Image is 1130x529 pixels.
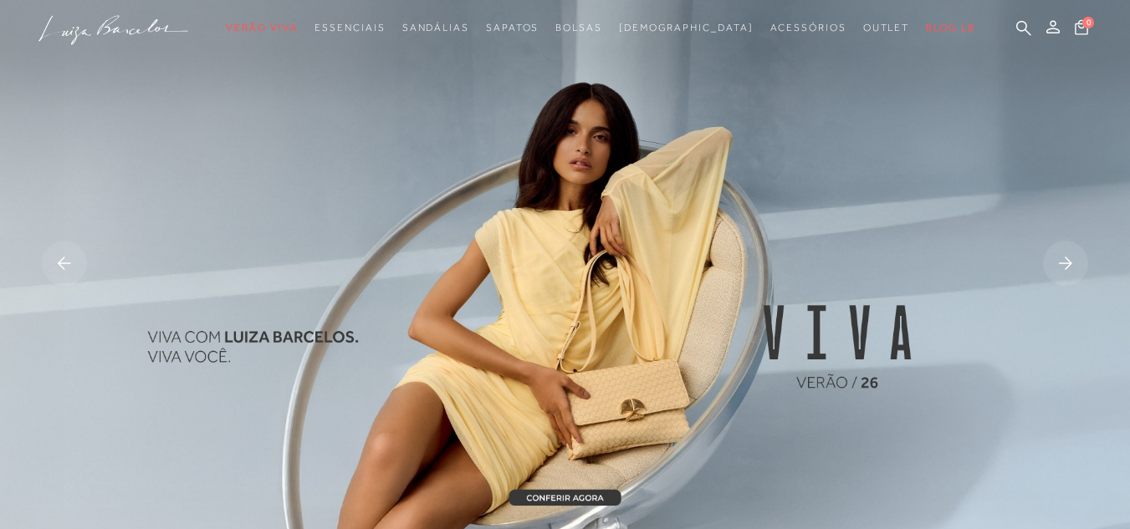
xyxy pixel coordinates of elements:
span: Bolsas [555,22,602,33]
span: Essenciais [314,22,385,33]
a: noSubCategoriesText [486,13,539,43]
span: Acessórios [770,22,846,33]
a: noSubCategoriesText [619,13,754,43]
a: BLOG LB [926,13,974,43]
span: 0 [1082,17,1094,28]
a: noSubCategoriesText [555,13,602,43]
a: noSubCategoriesText [863,13,910,43]
span: Sapatos [486,22,539,33]
button: 0 [1070,18,1093,41]
span: Sandálias [402,22,469,33]
span: Verão Viva [226,22,298,33]
a: noSubCategoriesText [770,13,846,43]
a: noSubCategoriesText [226,13,298,43]
a: noSubCategoriesText [402,13,469,43]
span: Outlet [863,22,910,33]
a: noSubCategoriesText [314,13,385,43]
span: BLOG LB [926,22,974,33]
span: [DEMOGRAPHIC_DATA] [619,22,754,33]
